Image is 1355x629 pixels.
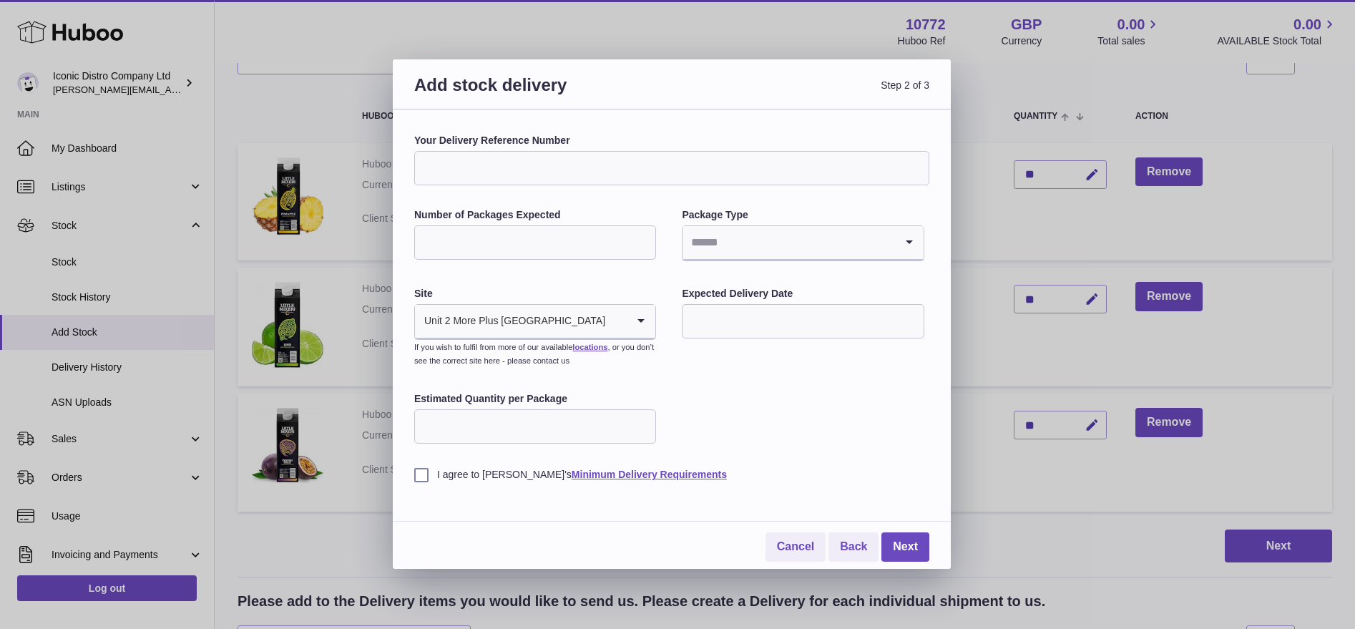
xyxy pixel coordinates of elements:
[572,343,607,351] a: locations
[415,305,655,339] div: Search for option
[414,208,656,222] label: Number of Packages Expected
[414,343,654,365] small: If you wish to fulfil from more of our available , or you don’t see the correct site here - pleas...
[682,208,924,222] label: Package Type
[672,74,929,113] span: Step 2 of 3
[414,287,656,301] label: Site
[828,532,879,562] a: Back
[682,287,924,301] label: Expected Delivery Date
[881,532,929,562] a: Next
[572,469,727,480] a: Minimum Delivery Requirements
[414,468,929,482] label: I agree to [PERSON_NAME]'s
[683,226,923,260] div: Search for option
[765,532,826,562] a: Cancel
[683,226,894,259] input: Search for option
[414,74,672,113] h3: Add stock delivery
[414,392,656,406] label: Estimated Quantity per Package
[414,134,929,147] label: Your Delivery Reference Number
[415,305,606,338] span: Unit 2 More Plus [GEOGRAPHIC_DATA]
[606,305,627,338] input: Search for option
